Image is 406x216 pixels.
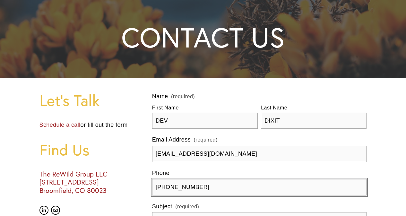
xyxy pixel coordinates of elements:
[152,168,169,178] span: Phone
[194,136,218,144] span: (required)
[51,206,60,215] a: karen@parker4you.com
[152,202,172,211] span: Subject
[39,92,141,109] h1: Let's Talk
[39,206,48,215] a: LinkedIn
[39,170,141,195] h3: The ReWild Group LLC [STREET_ADDRESS] Broomfield, CO 80023
[152,135,191,144] span: Email Address
[261,104,367,113] div: Last Name
[39,122,81,128] a: Schedule a call
[39,120,141,130] p: or fill out the form
[152,104,258,113] div: First Name
[152,92,168,101] span: Name
[171,94,195,99] span: (required)
[39,141,141,158] h1: Find Us
[175,203,199,211] span: (required)
[121,24,285,51] h1: CONTACT US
